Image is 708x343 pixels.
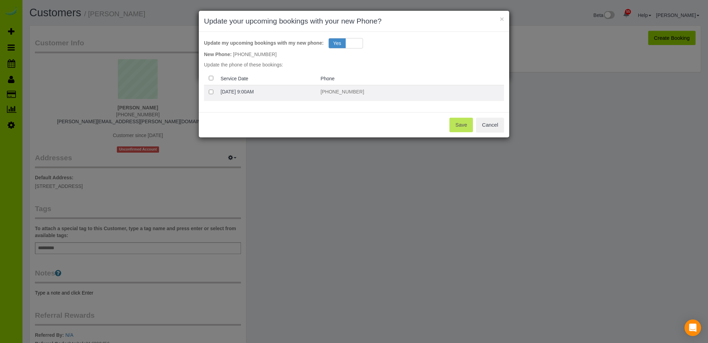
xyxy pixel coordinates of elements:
td: Service Date [218,85,318,101]
th: Service Date [218,72,318,85]
p: Update the phone of these bookings: [204,61,504,68]
span: [PHONE_NUMBER] [233,52,277,57]
th: Phone [318,72,504,85]
p: [PHONE_NUMBER] [320,88,501,95]
button: × [500,15,504,22]
a: [DATE] 9:00AM [221,89,254,94]
span: Yes [329,38,346,48]
label: Update my upcoming bookings with my new phone: [204,37,324,46]
h3: Update your upcoming bookings with your new Phone? [204,16,504,26]
div: Open Intercom Messenger [684,319,701,336]
label: New Phone: [204,48,232,58]
td: Phone [318,85,504,101]
button: Cancel [476,118,504,132]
